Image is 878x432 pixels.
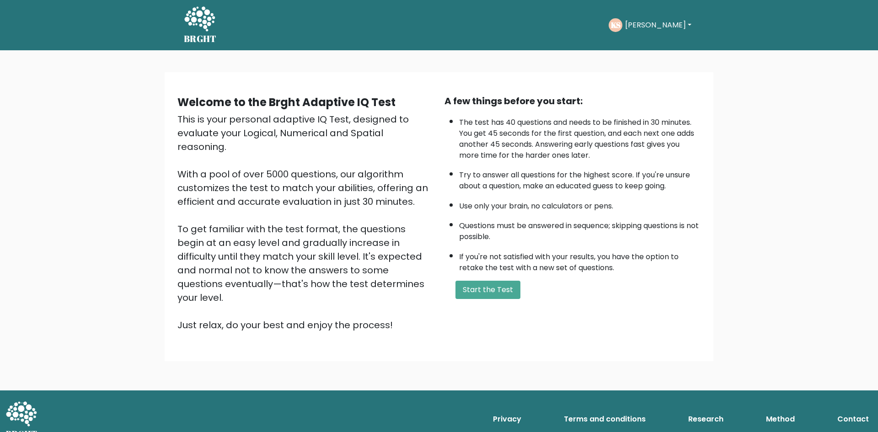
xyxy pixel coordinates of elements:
[184,4,217,47] a: BRGHT
[459,196,701,212] li: Use only your brain, no calculators or pens.
[610,20,620,30] text: KS
[560,410,649,428] a: Terms and conditions
[459,216,701,242] li: Questions must be answered in sequence; skipping questions is not possible.
[177,95,396,110] b: Welcome to the Brght Adaptive IQ Test
[762,410,798,428] a: Method
[184,33,217,44] h5: BRGHT
[444,94,701,108] div: A few things before you start:
[459,165,701,192] li: Try to answer all questions for the highest score. If you're unsure about a question, make an edu...
[834,410,873,428] a: Contact
[489,410,525,428] a: Privacy
[459,112,701,161] li: The test has 40 questions and needs to be finished in 30 minutes. You get 45 seconds for the firs...
[685,410,727,428] a: Research
[622,19,694,31] button: [PERSON_NAME]
[177,112,434,332] div: This is your personal adaptive IQ Test, designed to evaluate your Logical, Numerical and Spatial ...
[455,281,520,299] button: Start the Test
[459,247,701,273] li: If you're not satisfied with your results, you have the option to retake the test with a new set ...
